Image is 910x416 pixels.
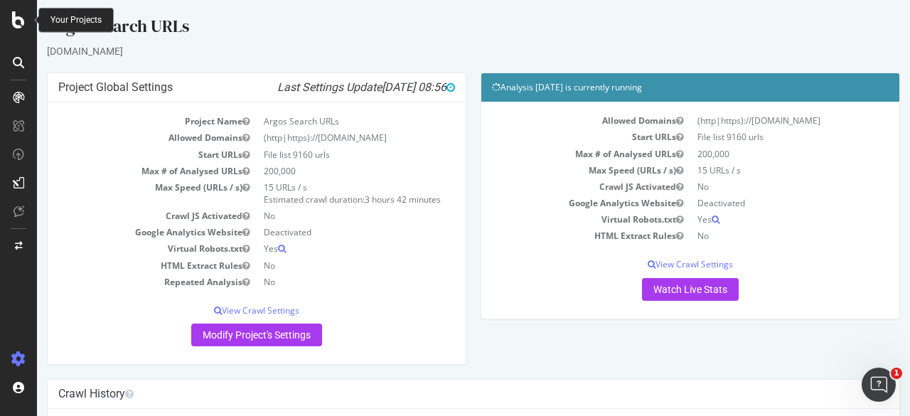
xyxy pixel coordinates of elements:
p: View Crawl Settings [455,258,852,270]
td: 15 URLs / s [653,162,852,178]
span: 1 [891,368,902,379]
td: No [653,178,852,195]
td: No [220,274,418,290]
iframe: Intercom live chat [862,368,896,402]
td: Project Name [21,113,220,129]
td: Start URLs [21,146,220,163]
td: 200,000 [220,163,418,179]
h4: Project Global Settings [21,80,418,95]
td: Yes [220,240,418,257]
td: Max # of Analysed URLs [21,163,220,179]
td: Deactivated [653,195,852,211]
a: Watch Live Stats [605,278,702,301]
td: Yes [653,211,852,228]
span: 3 hours 42 minutes [328,193,404,206]
td: Virtual Robots.txt [21,240,220,257]
div: Your Projects [50,14,102,26]
td: Virtual Robots.txt [455,211,653,228]
td: File list 9160 urls [653,129,852,145]
a: Modify Project's Settings [154,324,285,346]
td: Allowed Domains [455,112,653,129]
i: Last Settings Update [240,80,418,95]
td: Start URLs [455,129,653,145]
td: No [653,228,852,244]
td: Google Analytics Website [21,224,220,240]
div: [DOMAIN_NAME] [10,44,863,58]
td: HTML Extract Rules [455,228,653,244]
td: Allowed Domains [21,129,220,146]
span: [DATE] 08:56 [345,80,418,94]
td: File list 9160 urls [220,146,418,163]
td: Crawl JS Activated [21,208,220,224]
td: Repeated Analysis [21,274,220,290]
td: Max Speed (URLs / s) [21,179,220,208]
div: Argos Search URLs [10,14,863,44]
td: Max Speed (URLs / s) [455,162,653,178]
td: (http|https)://[DOMAIN_NAME] [220,129,418,146]
td: No [220,257,418,274]
td: 15 URLs / s Estimated crawl duration: [220,179,418,208]
td: Crawl JS Activated [455,178,653,195]
td: Google Analytics Website [455,195,653,211]
td: Deactivated [220,224,418,240]
h4: Crawl History [21,387,852,401]
td: HTML Extract Rules [21,257,220,274]
td: Argos Search URLs [220,113,418,129]
td: No [220,208,418,224]
td: (http|https)://[DOMAIN_NAME] [653,112,852,129]
h4: Analysis [DATE] is currently running [455,80,852,95]
p: View Crawl Settings [21,304,418,316]
td: Max # of Analysed URLs [455,146,653,162]
td: 200,000 [653,146,852,162]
